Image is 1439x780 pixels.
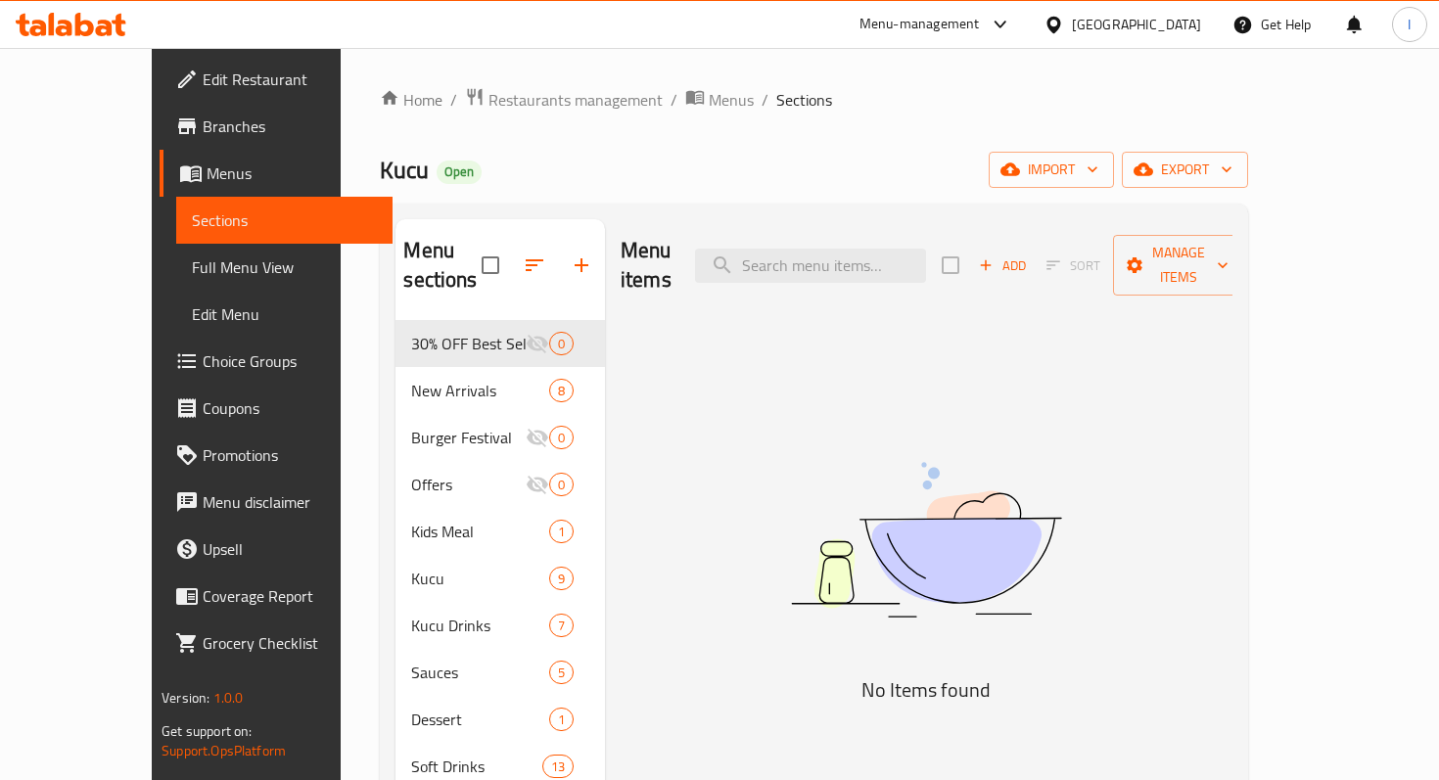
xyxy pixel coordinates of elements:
[395,414,605,461] div: Burger Festival0
[549,614,574,637] div: items
[176,197,392,244] a: Sections
[526,473,549,496] svg: Inactive section
[395,696,605,743] div: Dessert1
[203,349,376,373] span: Choice Groups
[776,88,832,112] span: Sections
[1408,14,1411,35] span: I
[1034,251,1113,281] span: Select section first
[621,236,672,295] h2: Menu items
[411,379,548,402] span: New Arrivals
[160,573,392,619] a: Coverage Report
[550,382,573,400] span: 8
[160,103,392,150] a: Branches
[176,244,392,291] a: Full Menu View
[549,473,574,496] div: items
[203,490,376,514] span: Menu disclaimer
[488,88,663,112] span: Restaurants management
[549,379,574,402] div: items
[160,619,392,666] a: Grocery Checklist
[203,537,376,561] span: Upsell
[411,614,548,637] span: Kucu Drinks
[1129,241,1229,290] span: Manage items
[450,88,457,112] li: /
[192,208,376,232] span: Sections
[762,88,768,112] li: /
[971,251,1034,281] button: Add
[160,150,392,197] a: Menus
[859,13,980,36] div: Menu-management
[1072,14,1201,35] div: [GEOGRAPHIC_DATA]
[695,249,926,283] input: search
[1137,158,1232,182] span: export
[549,332,574,355] div: items
[395,461,605,508] div: Offers0
[411,708,548,731] span: Dessert
[671,88,677,112] li: /
[709,88,754,112] span: Menus
[550,617,573,635] span: 7
[681,674,1171,706] h5: No Items found
[411,567,548,590] span: Kucu
[203,115,376,138] span: Branches
[203,631,376,655] span: Grocery Checklist
[160,385,392,432] a: Coupons
[403,236,482,295] h2: Menu sections
[160,56,392,103] a: Edit Restaurant
[162,685,209,711] span: Version:
[550,429,573,447] span: 0
[550,570,573,588] span: 9
[380,88,442,112] a: Home
[550,523,573,541] span: 1
[411,332,525,355] span: 30% OFF Best Sellers
[411,520,548,543] span: Kids Meal
[470,245,511,286] span: Select all sections
[550,476,573,494] span: 0
[1004,158,1098,182] span: import
[685,87,754,113] a: Menus
[203,396,376,420] span: Coupons
[192,302,376,326] span: Edit Menu
[411,661,548,684] span: Sauces
[550,335,573,353] span: 0
[395,602,605,649] div: Kucu Drinks7
[411,755,541,778] span: Soft Drinks
[380,87,1247,113] nav: breadcrumb
[411,473,525,496] span: Offers
[549,567,574,590] div: items
[203,584,376,608] span: Coverage Report
[411,426,525,449] span: Burger Festival
[380,148,429,192] span: Kucu
[437,163,482,180] span: Open
[550,711,573,729] span: 1
[549,426,574,449] div: items
[395,508,605,555] div: Kids Meal1
[526,426,549,449] svg: Inactive section
[395,555,605,602] div: Kucu9
[511,242,558,289] span: Sort sections
[203,68,376,91] span: Edit Restaurant
[549,661,574,684] div: items
[1122,152,1248,188] button: export
[437,161,482,184] div: Open
[160,479,392,526] a: Menu disclaimer
[213,685,244,711] span: 1.0.0
[395,649,605,696] div: Sauces5
[160,432,392,479] a: Promotions
[395,320,605,367] div: 30% OFF Best Sellers0
[526,332,549,355] svg: Inactive section
[549,520,574,543] div: items
[192,255,376,279] span: Full Menu View
[160,526,392,573] a: Upsell
[971,251,1034,281] span: Add item
[162,718,252,744] span: Get support on:
[549,708,574,731] div: items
